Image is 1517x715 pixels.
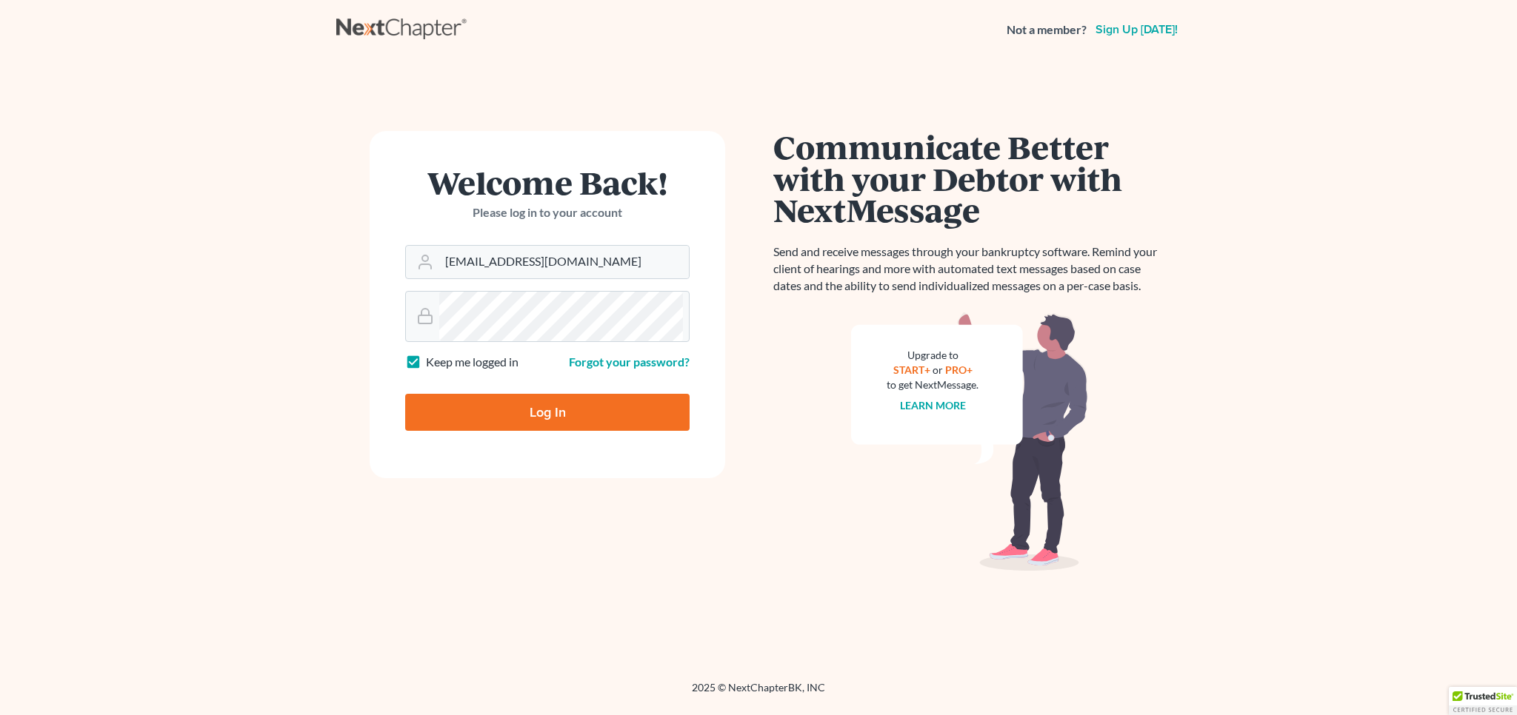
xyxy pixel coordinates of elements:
div: Upgrade to [887,348,978,363]
a: Sign up [DATE]! [1093,24,1181,36]
p: Please log in to your account [405,204,690,221]
div: TrustedSite Certified [1449,687,1517,715]
a: Learn more [900,399,966,412]
img: nextmessage_bg-59042aed3d76b12b5cd301f8e5b87938c9018125f34e5fa2b7a6b67550977c72.svg [851,312,1088,571]
h1: Welcome Back! [405,167,690,198]
label: Keep me logged in [426,354,519,371]
h1: Communicate Better with your Debtor with NextMessage [773,131,1166,226]
p: Send and receive messages through your bankruptcy software. Remind your client of hearings and mo... [773,244,1166,295]
strong: Not a member? [1007,21,1087,38]
div: 2025 © NextChapterBK, INC [336,680,1181,707]
span: or [933,363,943,376]
a: PRO+ [945,363,973,376]
input: Email Address [439,246,689,278]
input: Log In [405,394,690,431]
a: START+ [893,363,930,376]
div: to get NextMessage. [887,377,978,392]
a: Forgot your password? [569,355,690,369]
